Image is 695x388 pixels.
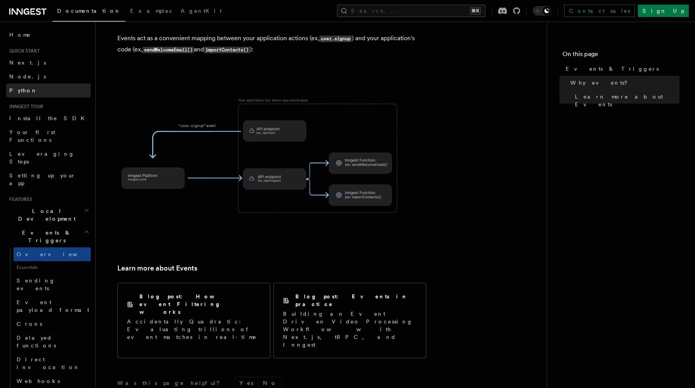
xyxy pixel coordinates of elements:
[567,76,680,90] a: Why events?
[204,47,250,53] code: importContacts()
[470,7,481,15] kbd: ⌘K
[17,321,42,327] span: Crons
[9,129,55,143] span: Your first Functions
[108,75,417,237] img: Illustration of a demo application sending a "user.signup" event to the Inngest Platform which tr...
[14,247,91,261] a: Overview
[337,5,485,17] button: Search...⌘K
[6,196,32,203] span: Features
[9,87,37,94] span: Python
[57,8,121,14] span: Documentation
[17,299,89,313] span: Event payload format
[533,6,551,15] button: Toggle dark mode
[17,277,55,291] span: Sending events
[9,115,89,121] span: Install the SDK
[273,283,426,358] a: Blog post: Events in practiceBuilding an Event Driven Video Processing Workflow with Next.js, tRP...
[6,56,91,70] a: Next.js
[14,295,91,317] a: Event payload format
[125,2,176,21] a: Examples
[575,93,680,108] span: Learn more about Events
[14,374,91,388] a: Webhooks
[17,378,60,384] span: Webhooks
[572,90,680,111] a: Learn more about Events
[6,28,91,42] a: Home
[176,2,226,21] a: AgentKit
[181,8,222,14] span: AgentKit
[9,31,31,39] span: Home
[139,293,261,316] h2: Blog post: How event Filtering works
[6,226,91,247] button: Events & Triggers
[283,310,417,349] p: Building an Event Driven Video Processing Workflow with Next.js, tRPC, and Inngest
[9,73,46,80] span: Node.js
[117,263,197,274] a: Learn more about Events
[564,5,635,17] a: Contact sales
[6,168,91,190] a: Setting up your app
[9,172,76,186] span: Setting up your app
[6,48,40,54] span: Quick start
[319,36,352,42] code: user.signup
[6,83,91,97] a: Python
[117,33,426,55] p: Events act as a convenient mapping between your application actions (ex, ) and your application's...
[6,207,84,223] span: Local Development
[130,8,171,14] span: Examples
[14,317,91,331] a: Crons
[6,147,91,168] a: Leveraging Steps
[563,49,680,62] h4: On this page
[9,151,75,165] span: Leveraging Steps
[127,318,261,341] p: Accidentally Quadratic: Evaluating trillions of event matches in real-time
[142,47,194,53] code: sendWelcomeEmail()
[6,229,84,244] span: Events & Triggers
[6,111,91,125] a: Install the SDK
[17,335,56,349] span: Delayed functions
[117,283,270,358] a: Blog post: How event Filtering worksAccidentally Quadratic: Evaluating trillions of event matches...
[53,2,125,22] a: Documentation
[14,352,91,374] a: Direct invocation
[295,293,417,308] h2: Blog post: Events in practice
[9,60,46,66] span: Next.js
[14,274,91,295] a: Sending events
[6,204,91,226] button: Local Development
[638,5,689,17] a: Sign Up
[6,70,91,83] a: Node.js
[17,251,96,257] span: Overview
[14,261,91,274] span: Essentials
[570,79,633,87] span: Why events?
[563,62,680,76] a: Events & Triggers
[117,379,225,387] p: Was this page helpful?
[14,331,91,352] a: Delayed functions
[17,356,80,370] span: Direct invocation
[6,104,43,110] span: Inngest tour
[566,65,659,73] span: Events & Triggers
[6,125,91,147] a: Your first Functions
